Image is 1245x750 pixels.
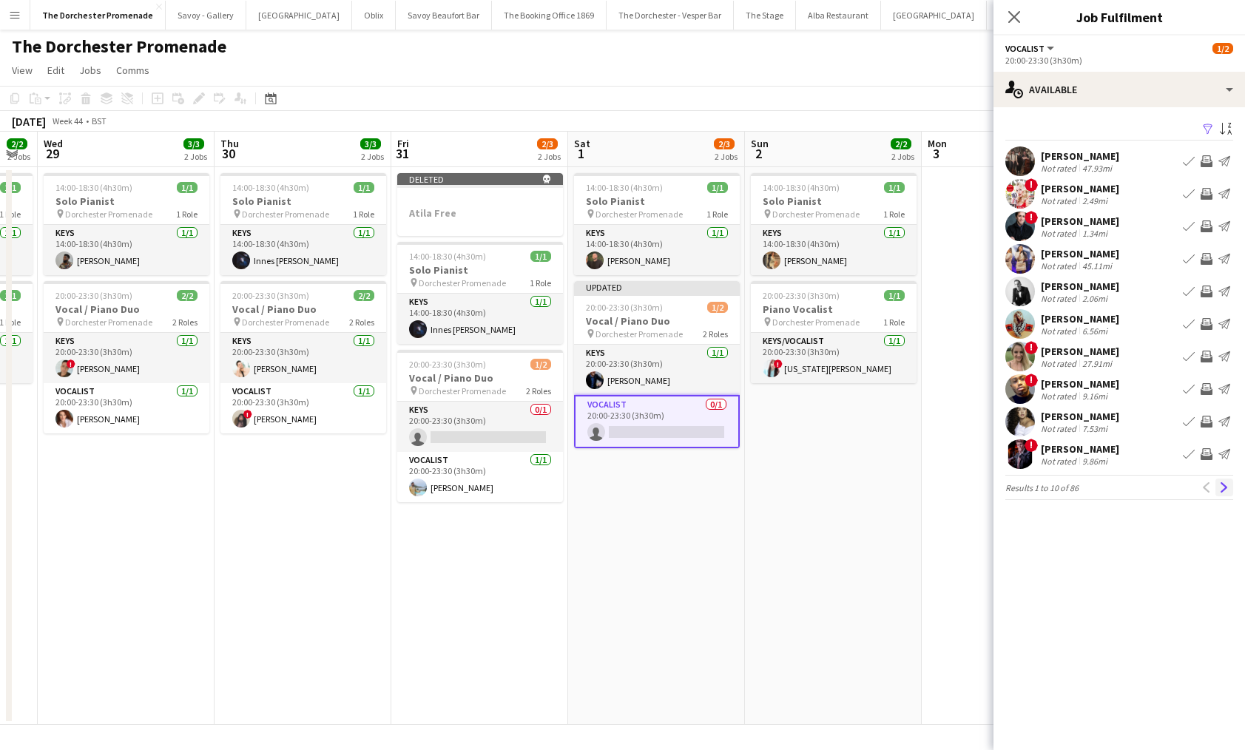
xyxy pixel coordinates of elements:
[232,290,309,301] span: 20:00-23:30 (3h30m)
[397,206,563,220] h3: Atila Free
[1079,391,1110,402] div: 9.16mi
[1041,456,1079,467] div: Not rated
[1041,325,1079,337] div: Not rated
[55,290,132,301] span: 20:00-23:30 (3h30m)
[772,317,860,328] span: Dorchester Promenade
[884,290,905,301] span: 1/1
[574,225,740,275] app-card-role: Keys1/114:00-18:30 (4h30m)[PERSON_NAME]
[574,345,740,395] app-card-role: Keys1/120:00-23:30 (3h30m)[PERSON_NAME]
[1041,358,1079,369] div: Not rated
[1212,43,1233,54] span: 1/2
[883,209,905,220] span: 1 Role
[243,410,252,419] span: !
[796,1,881,30] button: Alba Restaurant
[1025,341,1038,354] span: !
[1041,423,1079,434] div: Not rated
[751,303,917,316] h3: Piano Vocalist
[925,145,947,162] span: 3
[232,182,309,193] span: 14:00-18:30 (4h30m)
[1041,228,1079,239] div: Not rated
[707,302,728,313] span: 1/2
[172,317,198,328] span: 2 Roles
[891,138,911,149] span: 2/2
[44,195,209,208] h3: Solo Pianist
[1079,358,1115,369] div: 27.91mi
[1079,423,1110,434] div: 7.53mi
[176,209,198,220] span: 1 Role
[734,1,796,30] button: The Stage
[1005,43,1056,54] button: Vocalist
[220,333,386,383] app-card-role: Keys1/120:00-23:30 (3h30m)[PERSON_NAME]
[354,290,374,301] span: 2/2
[751,173,917,275] app-job-card: 14:00-18:30 (4h30m)1/1Solo Pianist Dorchester Promenade1 RoleKeys1/114:00-18:30 (4h30m)[PERSON_NAME]
[419,385,506,396] span: Dorchester Promenade
[220,281,386,433] app-job-card: 20:00-23:30 (3h30m)2/2Vocal / Piano Duo Dorchester Promenade2 RolesKeys1/120:00-23:30 (3h30m)[PER...
[397,173,563,185] div: Deleted
[883,317,905,328] span: 1 Role
[774,359,783,368] span: !
[1025,211,1038,224] span: !
[184,151,207,162] div: 2 Jobs
[574,395,740,448] app-card-role: Vocalist0/120:00-23:30 (3h30m)
[397,137,409,150] span: Fri
[110,61,155,80] a: Comms
[595,209,683,220] span: Dorchester Promenade
[706,209,728,220] span: 1 Role
[6,61,38,80] a: View
[891,151,914,162] div: 2 Jobs
[12,114,46,129] div: [DATE]
[1041,345,1119,358] div: [PERSON_NAME]
[530,251,551,262] span: 1/1
[763,182,840,193] span: 14:00-18:30 (4h30m)
[116,64,149,77] span: Comms
[714,138,735,149] span: 2/3
[1005,43,1045,54] span: Vocalist
[397,402,563,452] app-card-role: Keys0/120:00-23:30 (3h30m)
[1041,410,1119,423] div: [PERSON_NAME]
[397,263,563,277] h3: Solo Pianist
[397,242,563,344] app-job-card: 14:00-18:30 (4h30m)1/1Solo Pianist Dorchester Promenade1 RoleKeys1/114:00-18:30 (4h30m)Innes [PER...
[1079,325,1110,337] div: 6.56mi
[49,115,86,126] span: Week 44
[586,182,663,193] span: 14:00-18:30 (4h30m)
[595,328,683,339] span: Dorchester Promenade
[44,281,209,433] app-job-card: 20:00-23:30 (3h30m)2/2Vocal / Piano Duo Dorchester Promenade2 RolesKeys1/120:00-23:30 (3h30m)![PE...
[242,317,329,328] span: Dorchester Promenade
[395,145,409,162] span: 31
[12,64,33,77] span: View
[177,290,198,301] span: 2/2
[44,137,63,150] span: Wed
[1041,247,1119,260] div: [PERSON_NAME]
[763,290,840,301] span: 20:00-23:30 (3h30m)
[1041,182,1119,195] div: [PERSON_NAME]
[397,452,563,502] app-card-role: Vocalist1/120:00-23:30 (3h30m)[PERSON_NAME]
[1041,280,1119,293] div: [PERSON_NAME]
[397,294,563,344] app-card-role: Keys1/114:00-18:30 (4h30m)Innes [PERSON_NAME]
[44,225,209,275] app-card-role: Keys1/114:00-18:30 (4h30m)[PERSON_NAME]
[7,151,30,162] div: 2 Jobs
[574,137,590,150] span: Sat
[220,173,386,275] app-job-card: 14:00-18:30 (4h30m)1/1Solo Pianist Dorchester Promenade1 RoleKeys1/114:00-18:30 (4h30m)Innes [PER...
[1005,55,1233,66] div: 20:00-23:30 (3h30m)
[538,151,561,162] div: 2 Jobs
[220,383,386,433] app-card-role: Vocalist1/120:00-23:30 (3h30m)![PERSON_NAME]
[220,303,386,316] h3: Vocal / Piano Duo
[1041,312,1119,325] div: [PERSON_NAME]
[1079,228,1110,239] div: 1.34mi
[526,385,551,396] span: 2 Roles
[751,137,769,150] span: Sun
[47,64,64,77] span: Edit
[1079,195,1110,206] div: 2.49mi
[79,64,101,77] span: Jobs
[1041,293,1079,304] div: Not rated
[537,138,558,149] span: 2/3
[1041,149,1119,163] div: [PERSON_NAME]
[44,333,209,383] app-card-role: Keys1/120:00-23:30 (3h30m)![PERSON_NAME]
[884,182,905,193] span: 1/1
[993,72,1245,107] div: Available
[183,138,204,149] span: 3/3
[993,7,1245,27] h3: Job Fulfilment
